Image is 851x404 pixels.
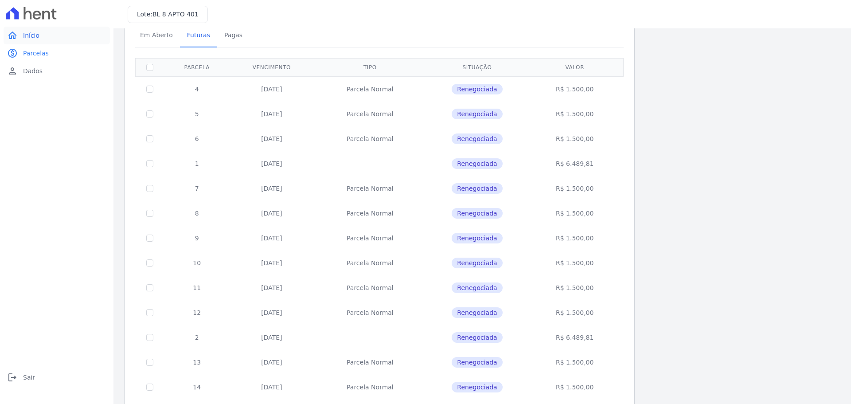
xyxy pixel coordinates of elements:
td: 6 [164,126,230,151]
td: [DATE] [230,102,314,126]
td: [DATE] [230,226,314,251]
a: homeInício [4,27,110,44]
span: Renegociada [452,183,502,194]
span: Futuras [182,26,215,44]
a: logoutSair [4,369,110,386]
td: Parcela Normal [313,275,426,300]
span: Renegociada [452,357,502,368]
td: 5 [164,102,230,126]
span: Em Aberto [135,26,178,44]
span: Renegociada [452,307,502,318]
td: [DATE] [230,251,314,275]
td: R$ 1.500,00 [528,126,622,151]
td: 14 [164,375,230,400]
span: Renegociada [452,158,502,169]
td: 1 [164,151,230,176]
td: R$ 1.500,00 [528,375,622,400]
span: Renegociada [452,332,502,343]
td: R$ 1.500,00 [528,201,622,226]
td: Parcela Normal [313,76,426,102]
td: R$ 1.500,00 [528,350,622,375]
span: Renegociada [452,133,502,144]
td: R$ 1.500,00 [528,176,622,201]
td: Parcela Normal [313,251,426,275]
td: [DATE] [230,350,314,375]
span: Renegociada [452,282,502,293]
td: [DATE] [230,201,314,226]
td: Parcela Normal [313,201,426,226]
h3: Lote: [137,10,199,19]
i: paid [7,48,18,59]
i: logout [7,372,18,383]
td: 9 [164,226,230,251]
td: Parcela Normal [313,300,426,325]
td: 7 [164,176,230,201]
td: R$ 6.489,81 [528,151,622,176]
td: R$ 1.500,00 [528,102,622,126]
th: Parcela [164,58,230,76]
span: Sair [23,373,35,382]
i: person [7,66,18,76]
span: Renegociada [452,382,502,392]
span: Renegociada [452,233,502,243]
th: Vencimento [230,58,314,76]
td: R$ 1.500,00 [528,226,622,251]
td: [DATE] [230,176,314,201]
td: [DATE] [230,375,314,400]
span: Renegociada [452,258,502,268]
td: Parcela Normal [313,126,426,151]
span: Renegociada [452,84,502,94]
td: [DATE] [230,151,314,176]
a: personDados [4,62,110,80]
td: 12 [164,300,230,325]
td: [DATE] [230,275,314,300]
a: Em Aberto [133,24,180,47]
td: [DATE] [230,300,314,325]
a: Futuras [180,24,217,47]
a: paidParcelas [4,44,110,62]
td: R$ 1.500,00 [528,300,622,325]
span: Início [23,31,39,40]
span: Renegociada [452,208,502,219]
td: Parcela Normal [313,350,426,375]
span: Pagas [219,26,248,44]
i: home [7,30,18,41]
th: Valor [528,58,622,76]
td: 13 [164,350,230,375]
td: R$ 1.500,00 [528,275,622,300]
a: Pagas [217,24,250,47]
span: Dados [23,67,43,75]
td: [DATE] [230,126,314,151]
td: 4 [164,76,230,102]
td: [DATE] [230,76,314,102]
td: R$ 1.500,00 [528,251,622,275]
th: Situação [427,58,528,76]
td: 11 [164,275,230,300]
td: 8 [164,201,230,226]
td: Parcela Normal [313,226,426,251]
span: Parcelas [23,49,49,58]
td: R$ 1.500,00 [528,76,622,102]
th: Tipo [313,58,426,76]
span: BL 8 APTO 401 [152,11,199,18]
td: Parcela Normal [313,102,426,126]
span: Renegociada [452,109,502,119]
td: Parcela Normal [313,176,426,201]
td: Parcela Normal [313,375,426,400]
td: R$ 6.489,81 [528,325,622,350]
td: [DATE] [230,325,314,350]
td: 2 [164,325,230,350]
td: 10 [164,251,230,275]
